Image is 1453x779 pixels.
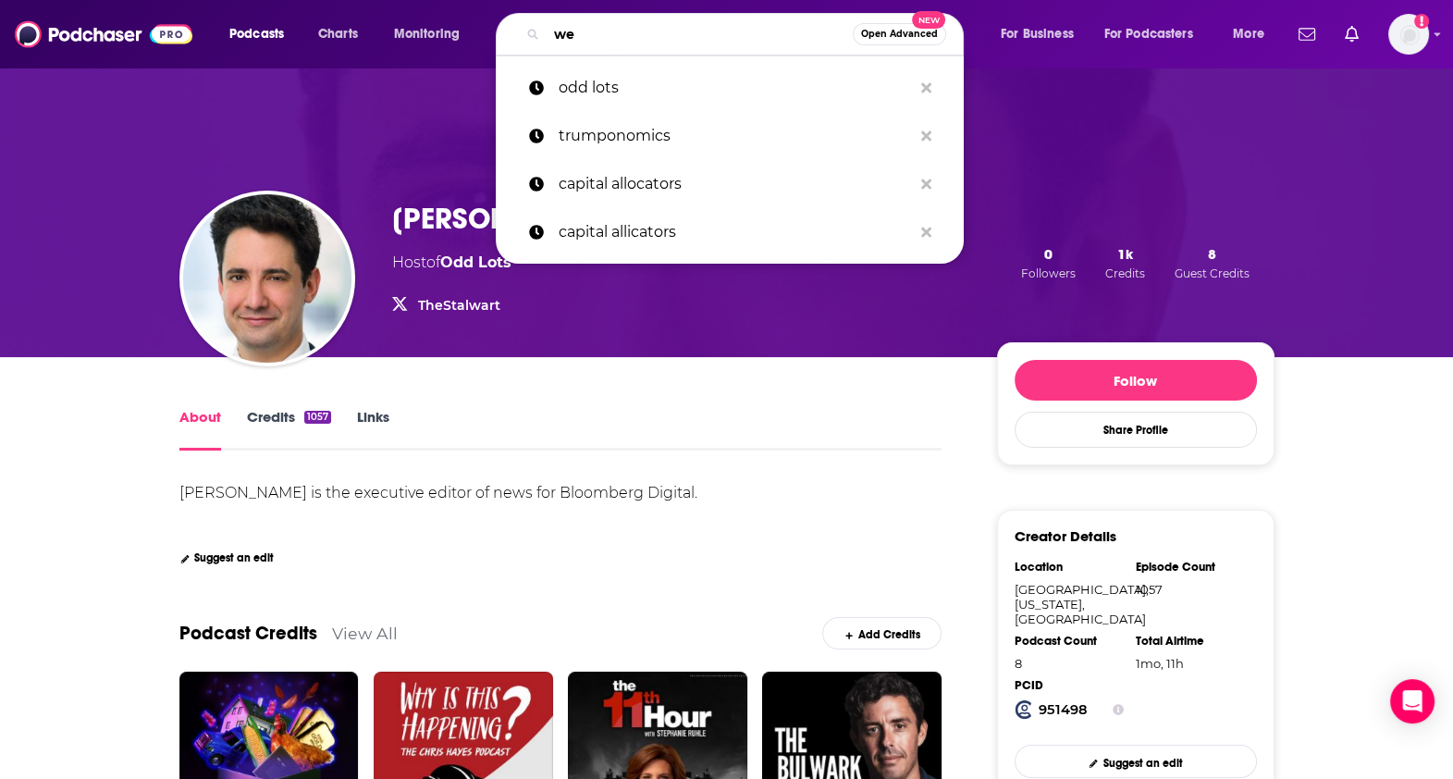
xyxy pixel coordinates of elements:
a: Odd Lots [440,253,511,271]
span: Monitoring [394,21,460,47]
span: Followers [1021,266,1076,280]
span: 8 [1208,245,1216,263]
div: Episode Count [1136,560,1245,575]
div: Podcast Count [1015,634,1124,649]
span: 0 [1044,245,1053,263]
a: Credits1057 [247,408,331,451]
a: capital allicators [496,208,964,256]
div: [PERSON_NAME] is the executive editor of news for Bloomberg Digital. [179,484,697,501]
button: Show profile menu [1388,14,1429,55]
div: 8 [1015,656,1124,671]
h1: [PERSON_NAME] [392,201,614,237]
a: Podcast Credits [179,622,317,645]
a: Suggest an edit [1015,745,1257,777]
img: Podchaser Creator ID logo [1015,700,1033,719]
a: Add Credits [822,617,942,649]
input: Search podcasts, credits, & more... [547,19,853,49]
a: capital allocators [496,160,964,208]
button: 8Guest Credits [1169,244,1255,281]
img: Joe Weisenthal [183,194,351,363]
span: of [426,253,511,271]
div: Open Intercom Messenger [1390,679,1435,723]
a: Show notifications dropdown [1337,19,1366,50]
span: Charts [318,21,358,47]
span: Host [392,253,426,271]
p: odd lots [559,64,912,112]
p: capital allocators [559,160,912,208]
span: For Podcasters [1104,21,1193,47]
button: Open AdvancedNew [853,23,946,45]
div: Location [1015,560,1124,575]
h3: Creator Details [1015,527,1116,545]
div: [GEOGRAPHIC_DATA], [US_STATE], [GEOGRAPHIC_DATA] [1015,582,1124,626]
button: open menu [1092,19,1220,49]
button: Follow [1015,360,1257,401]
a: trumponomics [496,112,964,160]
div: PCID [1015,678,1124,693]
span: 1k [1117,245,1133,263]
svg: Add a profile image [1414,14,1429,29]
a: odd lots [496,64,964,112]
div: Total Airtime [1136,634,1245,649]
a: Links [357,408,389,451]
span: New [912,11,945,29]
p: trumponomics [559,112,912,160]
a: About [179,408,221,451]
button: 1kCredits [1100,244,1151,281]
span: Open Advanced [861,30,938,39]
a: Show notifications dropdown [1291,19,1323,50]
p: capital allicators [559,208,912,256]
button: Share Profile [1015,412,1257,448]
img: User Profile [1388,14,1429,55]
a: View All [332,624,398,643]
span: Podcasts [229,21,284,47]
img: Podchaser - Follow, Share and Rate Podcasts [15,17,192,52]
span: Credits [1105,266,1145,280]
button: open menu [216,19,308,49]
div: 1057 [1136,582,1245,597]
a: TheStalwart [418,297,500,314]
a: Suggest an edit [179,551,275,564]
button: 0Followers [1016,244,1081,281]
span: Logged in as nshort92 [1388,14,1429,55]
span: For Business [1001,21,1074,47]
span: Guest Credits [1175,266,1250,280]
button: open menu [1220,19,1287,49]
div: 1057 [304,411,331,424]
span: More [1233,21,1264,47]
button: open menu [381,19,484,49]
span: 741 hours, 47 minutes, 39 seconds [1136,656,1184,671]
a: Charts [306,19,369,49]
button: open menu [988,19,1097,49]
button: Show Info [1113,700,1124,719]
strong: 951498 [1039,701,1088,718]
div: Search podcasts, credits, & more... [513,13,981,56]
